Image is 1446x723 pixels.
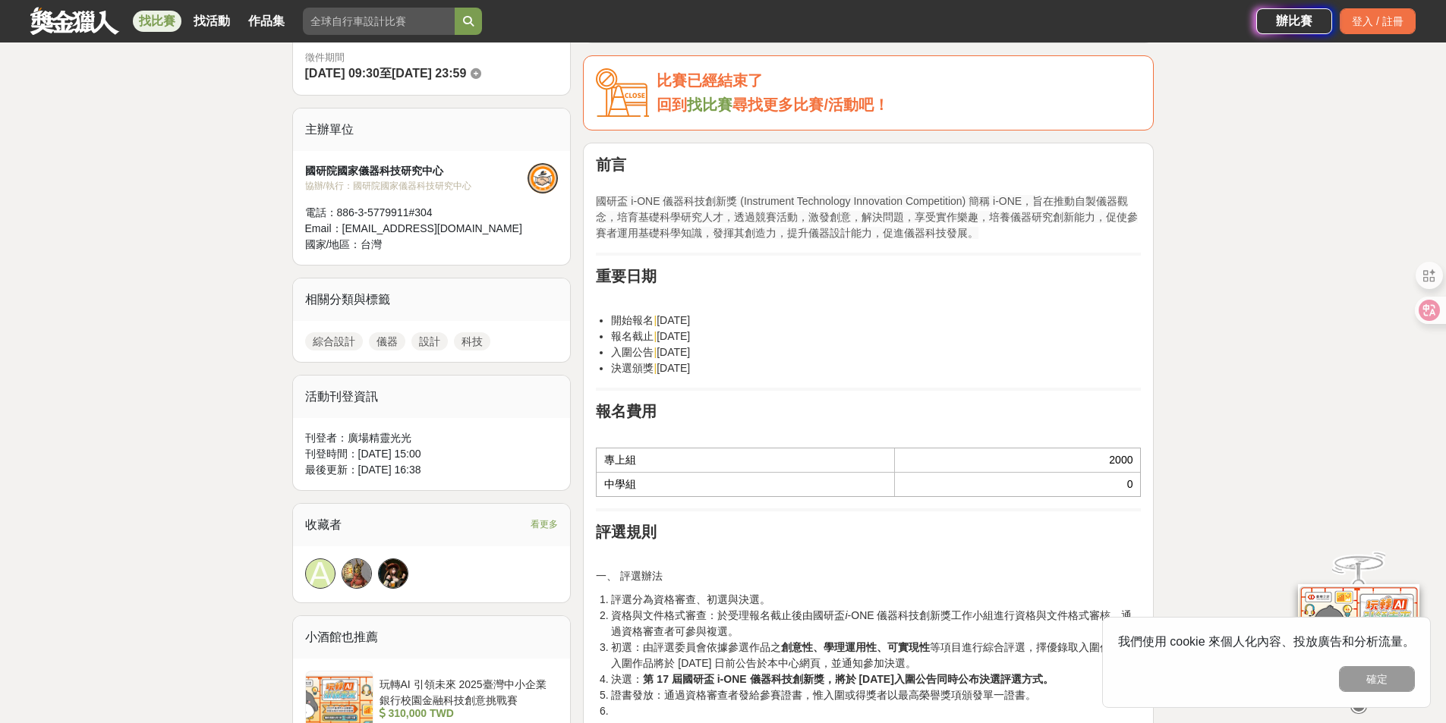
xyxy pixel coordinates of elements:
img: Avatar [342,559,371,588]
li: 資格與文件格式審查：於受理報名截止後由國研盃 -ONE 儀器科技創新獎工作小組進行資格與文件格式審核。通過資格審查者可參與複選。 [611,608,1141,640]
div: 小酒館也推薦 [293,616,571,659]
td: 2000 [894,448,1141,473]
a: 辦比賽 [1256,8,1332,34]
a: 找比賽 [687,96,732,113]
span: | [654,362,657,374]
span: 尋找更多比賽/活動吧！ [732,96,889,113]
div: 協辦/執行： 國研院國家儀器科技研究中心 [305,179,528,193]
div: 刊登時間： [DATE] 15:00 [305,446,559,462]
span: | [654,314,657,326]
td: 專上組 [597,448,894,473]
img: Icon [596,68,649,118]
span: 國家/地區： [305,238,361,250]
span: 我們使用 cookie 來個人化內容、投放廣告和分析流量。 [1118,635,1415,648]
span: 回到 [657,96,687,113]
span: 徵件期間 [305,52,345,63]
div: 玩轉AI 引領未來 2025臺灣中小企業銀行校園金融科技創意挑戰賽 [380,677,553,706]
strong: 報名費用 [596,403,657,420]
a: 找比賽 [133,11,181,32]
span: 至 [380,67,392,80]
div: 刊登者： 廣場精靈光光 [305,430,559,446]
i: i [845,609,847,621]
a: 找活動 [187,11,236,32]
div: 310,000 TWD [380,706,553,721]
td: 0 [894,473,1141,497]
a: A [305,558,336,589]
td: 中學組 [597,473,894,497]
strong: 重要日期 [596,268,657,284]
div: 活動刊登資訊 [293,376,571,418]
span: 收藏者 [305,518,342,531]
li: 開始報名 [DATE] [611,313,1141,328]
li: 決選頒獎 [DATE] [611,360,1141,376]
strong: 創意性、學理運用性、可實現性 [781,641,930,653]
a: Avatar [342,558,372,589]
span: 國研盃 i-ONE 儀器科技創新獎 (Instrument Technology Innovation Competition) 簡稱 i-ONE，旨在推動自製儀器觀念，培育基礎科學研究人才，透... [596,195,1138,239]
div: 比賽已經結束了 [657,68,1141,93]
li: 決選： [611,671,1141,687]
span: [DATE] 09:30 [305,67,380,80]
p: 一、 評選辦法 [596,568,1141,584]
img: Avatar [379,559,408,588]
div: 相關分類與標籤 [293,278,571,321]
li: 證書發放：通過資格審查者發給參賽證書，惟入圍或得獎者以最高榮譽獎項頒發單一證書。 [611,687,1141,703]
div: 國研院國家儀器科技研究中心 [305,163,528,179]
a: Avatar [378,558,408,589]
button: 確定 [1339,666,1415,692]
span: | [654,330,657,342]
div: 主辦單位 [293,108,571,151]
span: [DATE] 23:59 [392,67,466,80]
li: 入圍公告 [DATE] [611,344,1141,360]
div: 最後更新： [DATE] 16:38 [305,462,559,478]
a: 科技 [454,332,490,350]
strong: 評選規則 [596,523,657,540]
input: 全球自行車設計比賽 [303,8,455,35]
strong: 第 17 屆國研盃 i-ONE 儀器科技創新獎，將於 [DATE]入圍公告同時公布決選評選方式。 [643,673,1053,685]
a: 儀器 [369,332,405,350]
div: 電話： 886-3-5779911#304 [305,205,528,221]
span: 台灣 [361,238,382,250]
a: 作品集 [242,11,291,32]
a: 綜合設計 [305,332,363,350]
a: 設計 [411,332,448,350]
div: 登入 / 註冊 [1340,8,1416,34]
li: 評選分為資格審查、初選與決選。 [611,592,1141,608]
span: | [654,346,657,358]
strong: 前言 [596,156,626,173]
span: 看更多 [531,516,558,533]
div: Email： [EMAIL_ADDRESS][DOMAIN_NAME] [305,221,528,237]
img: d2146d9a-e6f6-4337-9592-8cefde37ba6b.png [1298,583,1419,684]
li: 初選：由評選委員會依據參選作品之 等項目進行綜合評選，擇優錄取入圍作品。入圍作品將於 [DATE] 日前公告於本中心網頁，並通知參加決選。 [611,640,1141,671]
li: 報名截止 [DATE] [611,328,1141,344]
